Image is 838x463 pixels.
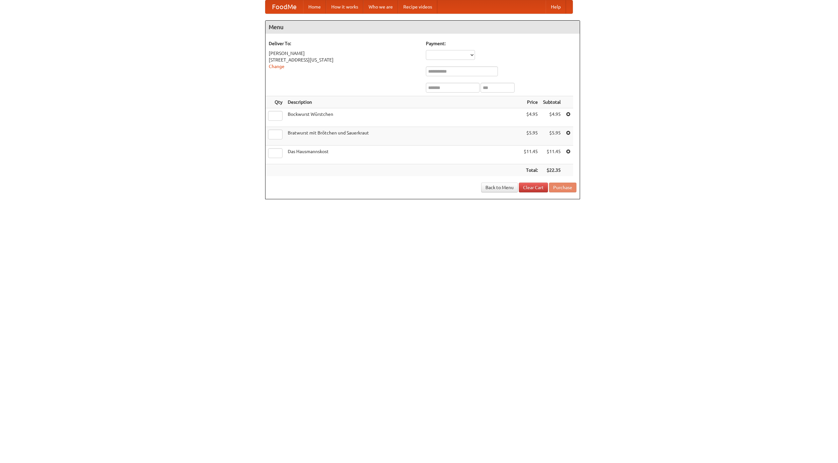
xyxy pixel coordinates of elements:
[521,164,540,176] th: Total:
[540,146,563,164] td: $11.45
[521,96,540,108] th: Price
[521,108,540,127] td: $4.95
[481,183,518,192] a: Back to Menu
[265,0,303,13] a: FoodMe
[521,127,540,146] td: $5.95
[269,40,419,47] h5: Deliver To:
[546,0,566,13] a: Help
[363,0,398,13] a: Who we are
[540,96,563,108] th: Subtotal
[540,108,563,127] td: $4.95
[540,164,563,176] th: $22.35
[285,108,521,127] td: Bockwurst Würstchen
[269,50,419,57] div: [PERSON_NAME]
[265,96,285,108] th: Qty
[303,0,326,13] a: Home
[549,183,576,192] button: Purchase
[269,57,419,63] div: [STREET_ADDRESS][US_STATE]
[426,40,576,47] h5: Payment:
[521,146,540,164] td: $11.45
[285,146,521,164] td: Das Hausmannskost
[269,64,284,69] a: Change
[326,0,363,13] a: How it works
[285,96,521,108] th: Description
[398,0,437,13] a: Recipe videos
[519,183,548,192] a: Clear Cart
[265,21,580,34] h4: Menu
[285,127,521,146] td: Bratwurst mit Brötchen und Sauerkraut
[540,127,563,146] td: $5.95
